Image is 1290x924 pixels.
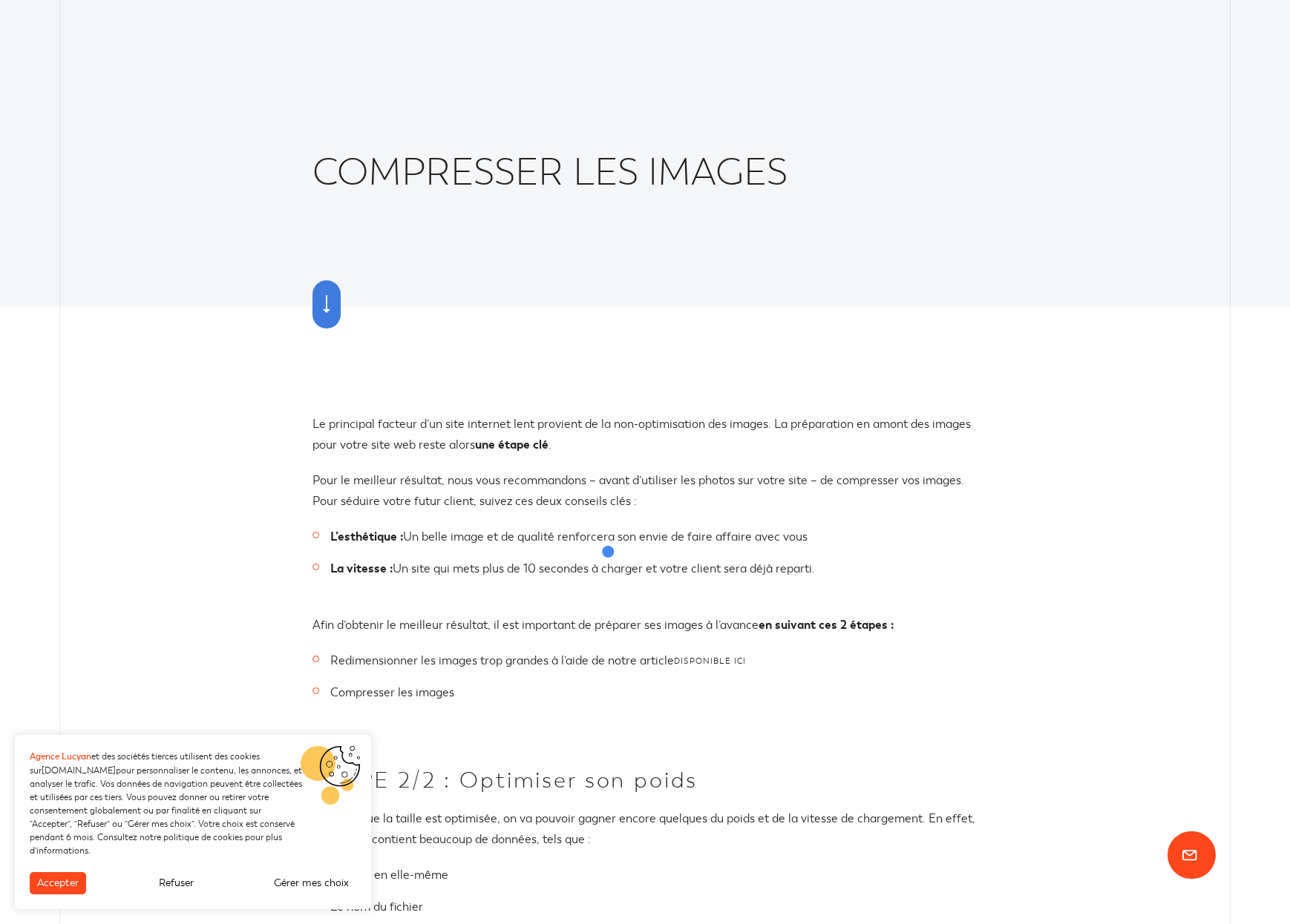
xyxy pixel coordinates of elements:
[312,897,978,917] li: Le nom du fichier
[330,529,403,544] strong: L’esthétique :
[266,872,356,894] button: Gérer mes choix
[312,615,978,636] p: Afin d’obtenir le meilleur résultat, il est important de préparer ses images à l’avance
[312,808,978,850] p: Une fois que la taille est optimisée, on va pouvoir gagner encore quelques du poids et de la vite...
[312,865,978,885] li: L’image en elle-même
[312,650,978,671] li: Redimensionner les images trop grandes à l’aide de notre article
[312,682,978,703] li: Compresser les images
[151,872,201,894] button: Refuser
[312,414,978,455] p: Le principal facteur d’un site internet lent provient de la non-optimisation des images. La prépa...
[312,768,978,794] h2: ÉTAPE 2/2 : Optimiser son poids
[759,617,894,633] strong: en suivant ces 2 étapes :
[312,527,978,547] li: Un belle image et de qualité renforcera son envie de faire affaire avec vous
[312,558,978,579] li: Un site qui mets plus de 10 secondes à charger et votre client sera déjà reparti.
[30,750,304,857] p: et des sociétés tierces utilisent des cookies sur pour personnaliser le contenu, les annonces, et...
[312,470,978,512] p: Pour le meilleur résultat, nous vous recommandons – avant d’utiliser les photos sur votre site – ...
[475,437,549,452] strong: une étape clé
[30,751,91,762] strong: Agence Lucyan
[312,151,788,195] span: Compresser les images
[330,561,393,576] strong: La vitesse :
[674,654,746,668] a: disponible ici
[30,872,86,894] button: Accepter
[15,735,371,909] aside: Bannière de cookies GDPR
[42,765,116,776] a: [DOMAIN_NAME]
